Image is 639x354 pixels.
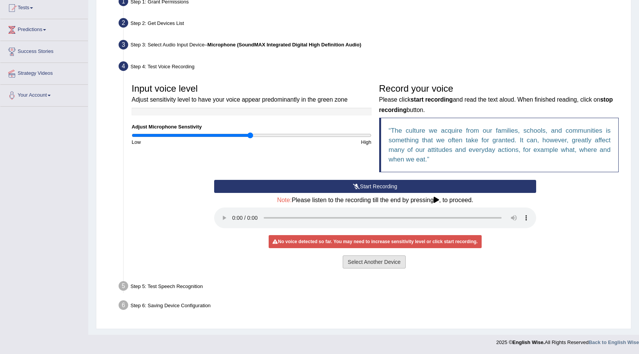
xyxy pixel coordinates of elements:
[411,96,453,103] b: start recording
[277,197,292,203] span: Note:
[115,16,627,33] div: Step 2: Get Devices List
[214,180,536,193] button: Start Recording
[589,339,639,345] a: Back to English Wise
[214,197,536,204] h4: Please listen to the recording till the end by pressing , to proceed.
[115,298,627,315] div: Step 6: Saving Device Configuration
[379,84,619,114] h3: Record your voice
[379,96,613,113] b: stop recording
[343,255,406,268] button: Select Another Device
[205,42,361,48] span: –
[207,42,361,48] b: Microphone (SoundMAX Integrated Digital High Definition Audio)
[115,279,627,296] div: Step 5: Test Speech Recognition
[379,96,613,113] small: Please click and read the text aloud. When finished reading, click on button.
[269,235,481,248] div: No voice detected so far. You may need to increase sensitivity level or click start recording.
[389,127,611,163] q: The culture we acquire from our families, schools, and communities is something that we often tak...
[251,138,375,146] div: High
[0,63,88,82] a: Strategy Videos
[496,335,639,346] div: 2025 © All Rights Reserved
[115,38,627,54] div: Step 3: Select Audio Input Device
[0,19,88,38] a: Predictions
[0,85,88,104] a: Your Account
[132,84,372,104] h3: Input voice level
[0,41,88,60] a: Success Stories
[132,123,202,130] label: Adjust Microphone Senstivity
[512,339,545,345] strong: English Wise.
[128,138,251,146] div: Low
[115,59,627,76] div: Step 4: Test Voice Recording
[132,96,348,103] small: Adjust sensitivity level to have your voice appear predominantly in the green zone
